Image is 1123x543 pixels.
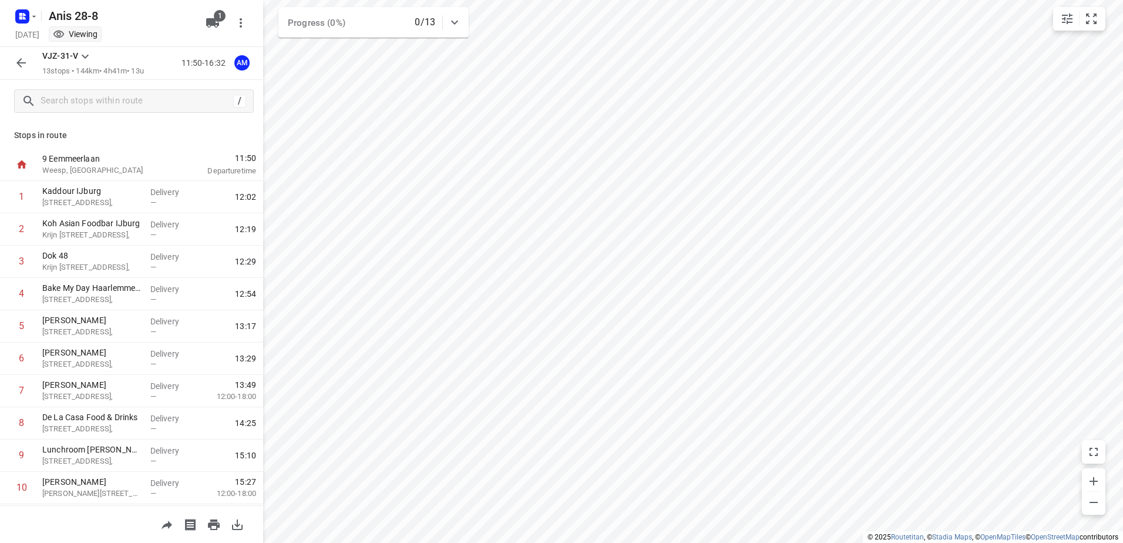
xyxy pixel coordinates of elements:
span: 14:25 [235,417,256,429]
p: Delivery [150,251,194,263]
span: Print route [202,518,226,529]
span: 1 [214,10,226,22]
div: 1 [19,191,24,202]
span: Share route [155,518,179,529]
span: 12:19 [235,223,256,235]
span: — [150,198,156,207]
p: [PERSON_NAME] [42,347,141,358]
input: Search stops within route [41,92,233,110]
div: 9 [19,450,24,461]
span: — [150,489,156,498]
span: Print shipping labels [179,518,202,529]
div: 7 [19,385,24,396]
p: Weesp, [GEOGRAPHIC_DATA] [42,165,164,176]
span: — [150,424,156,433]
p: 13 stops • 144km • 4h41m • 13u [42,66,144,77]
span: 15:10 [235,450,256,461]
div: 10 [16,482,27,493]
p: 12:00-18:00 [198,488,256,500]
span: 13:17 [235,320,256,332]
a: OpenStreetMap [1031,533,1080,541]
p: Dok 48 [42,250,141,262]
p: Delivery [150,316,194,327]
div: 3 [19,256,24,267]
p: Lunchroom [PERSON_NAME] [42,444,141,455]
p: Delivery [150,348,194,360]
span: — [150,457,156,465]
span: — [150,360,156,368]
a: Routetitan [891,533,924,541]
span: — [150,230,156,239]
span: 12:29 [235,256,256,267]
p: VJZ-31-V [42,50,78,62]
button: Fit zoom [1080,7,1103,31]
div: 8 [19,417,24,428]
p: 11:50-16:32 [181,57,230,69]
div: small contained button group [1053,7,1105,31]
span: Progress (0%) [288,18,345,28]
p: [PERSON_NAME][STREET_ADDRESS], [42,488,141,500]
p: De La Casa Food & Drinks [42,411,141,423]
span: 15:27 [235,476,256,488]
span: — [150,263,156,271]
p: [STREET_ADDRESS], [42,294,141,306]
div: You are currently in view mode. To make any changes, go to edit project. [53,28,97,40]
a: OpenMapTiles [980,533,1026,541]
p: Delivery [150,283,194,295]
p: Delivery [150,445,194,457]
p: [STREET_ADDRESS], [42,197,141,209]
p: Delivery [150,477,194,489]
p: Krijn [STREET_ADDRESS], [42,229,141,241]
p: [PERSON_NAME] [42,314,141,326]
p: Delivery [150,413,194,424]
span: 13:29 [235,353,256,364]
p: Delivery [150,380,194,392]
span: 12:02 [235,191,256,203]
span: 13:49 [235,379,256,391]
span: — [150,295,156,304]
p: [STREET_ADDRESS], [42,423,141,435]
p: Kaddour IJburg [42,185,141,197]
p: Stops in route [14,129,249,142]
p: Delivery [150,219,194,230]
p: [STREET_ADDRESS], [42,326,141,338]
span: 11:50 [179,152,256,164]
span: — [150,392,156,401]
p: Delivery [150,186,194,198]
button: 1 [201,11,224,35]
p: 12:00-18:00 [198,391,256,403]
p: Koh Asian Foodbar IJburg [42,217,141,229]
div: 2 [19,223,24,234]
div: 6 [19,353,24,364]
p: 0/13 [415,15,435,29]
p: [PERSON_NAME] [42,379,141,391]
li: © 2025 , © , © © contributors [868,533,1118,541]
div: / [233,95,246,108]
span: 12:54 [235,288,256,300]
div: 5 [19,320,24,331]
p: Bake My Day Haarlemmerstraat B.V. [42,282,141,294]
span: Assigned to Anis M [230,57,254,68]
button: Map settings [1055,7,1079,31]
p: Departure time [179,165,256,177]
p: [STREET_ADDRESS], [42,358,141,370]
button: More [229,11,253,35]
a: Stadia Maps [932,533,972,541]
p: Krijn [STREET_ADDRESS], [42,262,141,273]
p: [STREET_ADDRESS], [42,391,141,403]
div: Progress (0%)0/13 [278,7,469,38]
span: — [150,327,156,336]
p: [STREET_ADDRESS], [42,455,141,467]
p: 9 Eemmeerlaan [42,153,164,165]
div: 4 [19,288,24,299]
span: Download route [226,518,249,529]
p: [PERSON_NAME] [42,476,141,488]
